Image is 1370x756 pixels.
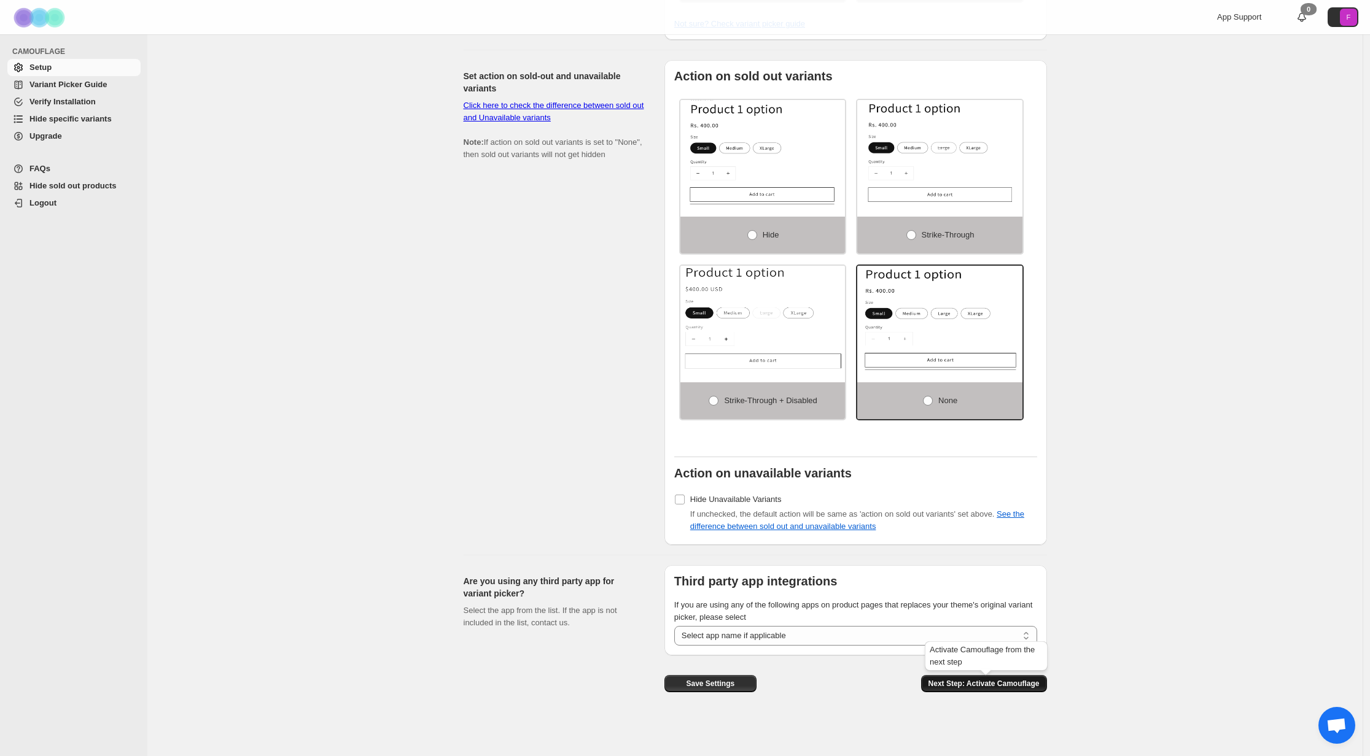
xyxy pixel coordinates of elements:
a: Variant Picker Guide [7,76,141,93]
img: Hide [680,100,846,204]
h2: Are you using any third party app for variant picker? [464,575,645,600]
b: Note: [464,137,484,147]
span: If you are using any of the following apps on product pages that replaces your theme's original v... [674,600,1033,622]
b: Third party app integrations [674,574,838,588]
div: Open chat [1318,707,1355,744]
button: Save Settings [664,675,757,692]
button: Avatar with initials F [1328,7,1358,27]
span: Verify Installation [29,97,96,106]
span: FAQs [29,164,50,173]
span: None [938,396,957,405]
span: Hide Unavailable Variants [690,495,782,504]
span: Strike-through [922,230,975,239]
a: Setup [7,59,141,76]
span: Variant Picker Guide [29,80,107,89]
span: Select the app from the list. If the app is not included in the list, contact us. [464,606,617,627]
a: Hide sold out products [7,177,141,195]
span: Hide sold out products [29,181,117,190]
span: CAMOUFLAGE [12,47,141,56]
text: F [1347,13,1351,21]
span: Next Step: Activate Camouflage [928,679,1040,688]
span: If action on sold out variants is set to "None", then sold out variants will not get hidden [464,101,644,159]
span: App Support [1217,12,1261,21]
b: Action on unavailable variants [674,466,852,480]
span: Save Settings [686,679,734,688]
img: Strike-through + Disabled [680,266,846,370]
a: Upgrade [7,128,141,145]
img: None [857,266,1022,370]
a: Hide specific variants [7,110,141,128]
a: 0 [1296,11,1308,23]
button: Next Step: Activate Camouflage [921,675,1047,692]
a: FAQs [7,160,141,177]
img: Camouflage [10,1,71,34]
span: Avatar with initials F [1340,9,1357,26]
span: Logout [29,198,56,207]
h2: Set action on sold-out and unavailable variants [464,70,645,94]
b: Action on sold out variants [674,69,833,83]
span: Setup [29,63,52,72]
a: Verify Installation [7,93,141,110]
span: Strike-through + Disabled [724,396,817,405]
span: If unchecked, the default action will be same as 'action on sold out variants' set above. [690,509,1024,531]
div: 0 [1301,3,1317,15]
span: Hide specific variants [29,114,112,123]
span: Upgrade [29,131,62,141]
img: Strike-through [857,100,1022,204]
a: Click here to check the difference between sold out and Unavailable variants [464,101,644,122]
a: Logout [7,195,141,212]
span: Hide [763,230,779,239]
